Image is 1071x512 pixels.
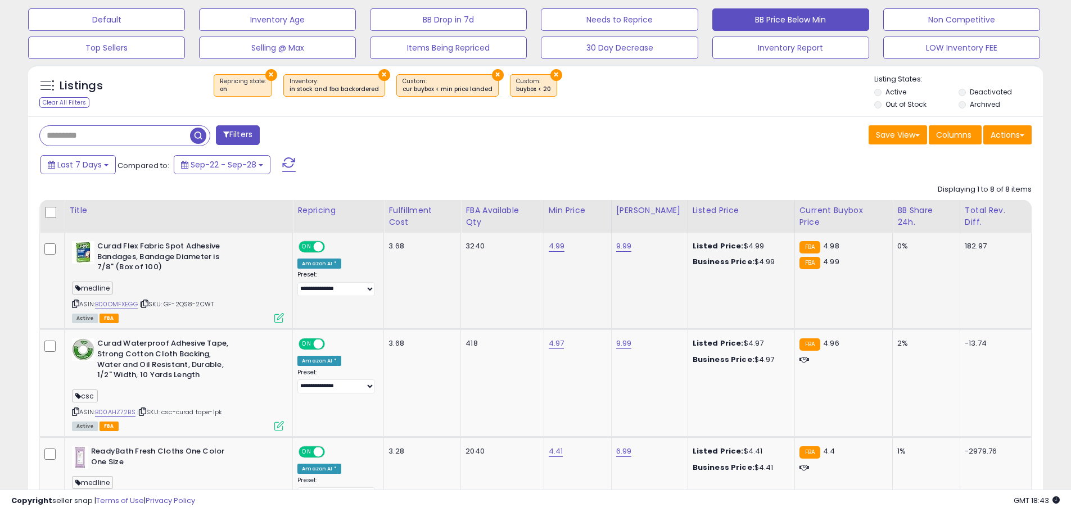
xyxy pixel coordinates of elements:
button: BB Price Below Min [712,8,869,31]
div: Total Rev. Diff. [965,205,1027,228]
b: Listed Price: [693,241,744,251]
strong: Copyright [11,495,52,506]
button: Filters [216,125,260,145]
button: × [378,69,390,81]
small: FBA [799,257,820,269]
button: Sep-22 - Sep-28 [174,155,270,174]
label: Archived [970,99,1000,109]
div: 3.68 [388,241,452,251]
button: Inventory Age [199,8,356,31]
span: medline [72,476,113,489]
button: × [265,69,277,81]
b: Listed Price: [693,338,744,348]
div: 2040 [466,446,535,456]
span: | SKU: GF-2QS8-2CWT [139,300,214,309]
span: FBA [100,314,119,323]
b: Curad Flex Fabric Spot Adhesive Bandages, Bandage Diameter is 7/8" (Box of 100) [97,241,234,275]
span: Custom: [516,77,551,94]
b: ReadyBath Fresh Cloths One Color One Size [91,446,228,470]
button: Non Competitive [883,8,1040,31]
span: Repricing state : [220,77,266,94]
span: All listings currently available for purchase on Amazon [72,422,98,431]
span: 4.96 [823,338,839,348]
div: cur buybox < min price landed [403,85,492,93]
div: in stock and fba backordered [290,85,379,93]
a: B00OMFXEGG [95,300,138,309]
span: ON [300,242,314,252]
small: FBA [799,338,820,351]
a: B00AHZ72BS [95,407,135,417]
label: Active [885,87,906,97]
span: FBA [100,422,119,431]
div: Clear All Filters [39,97,89,108]
div: $4.99 [693,241,786,251]
span: Custom: [403,77,492,94]
img: 5155oPGvGXL._SL40_.jpg [72,241,94,264]
a: Terms of Use [96,495,144,506]
div: Preset: [297,271,375,296]
div: $4.41 [693,446,786,456]
div: Preset: [297,477,375,502]
p: Listing States: [874,74,1043,85]
b: Business Price: [693,256,754,267]
span: ON [300,447,314,457]
button: Actions [983,125,1032,144]
div: Title [69,205,288,216]
small: FBA [799,446,820,459]
div: 3.68 [388,338,452,348]
div: 182.97 [965,241,1023,251]
button: Last 7 Days [40,155,116,174]
div: 2% [897,338,951,348]
span: Columns [936,129,971,141]
button: Top Sellers [28,37,185,59]
div: BB Share 24h. [897,205,955,228]
h5: Listings [60,78,103,94]
button: BB Drop in 7d [370,8,527,31]
span: medline [72,282,113,294]
b: Listed Price: [693,446,744,456]
div: ASIN: [72,338,284,429]
a: 4.99 [549,241,565,252]
label: Deactivated [970,87,1012,97]
div: Amazon AI * [297,259,341,269]
button: Columns [929,125,982,144]
button: Items Being Repriced [370,37,527,59]
div: Amazon AI * [297,356,341,366]
button: 30 Day Decrease [541,37,698,59]
img: 41kzFOGfOtL._SL40_.jpg [72,338,94,361]
div: $4.97 [693,355,786,365]
div: buybox < 20 [516,85,551,93]
a: 4.41 [549,446,563,457]
div: -13.74 [965,338,1023,348]
div: Current Buybox Price [799,205,888,228]
button: × [492,69,504,81]
div: ASIN: [72,241,284,321]
a: 4.97 [549,338,564,349]
b: Curad Waterproof Adhesive Tape, Strong Cotton Cloth Backing, Water and Oil Resistant, Durable, 1/... [97,338,234,383]
button: Save View [869,125,927,144]
div: Amazon AI * [297,464,341,474]
span: csc [72,389,98,402]
div: Listed Price [693,205,790,216]
button: LOW Inventory FEE [883,37,1040,59]
div: Displaying 1 to 8 of 8 items [938,184,1032,195]
span: | SKU: csc-curad tape-1pk [137,407,222,416]
button: Selling @ Max [199,37,356,59]
span: All listings currently available for purchase on Amazon [72,314,98,323]
span: OFF [323,242,341,252]
div: Repricing [297,205,379,216]
label: Out of Stock [885,99,927,109]
span: Compared to: [118,160,169,171]
small: FBA [799,241,820,253]
span: OFF [323,339,341,349]
div: Min Price [549,205,607,216]
span: ON [300,339,314,349]
span: Inventory : [290,77,379,94]
div: Fulfillment Cost [388,205,456,228]
div: 3.28 [388,446,452,456]
span: Sep-22 - Sep-28 [191,159,256,170]
div: [PERSON_NAME] [616,205,683,216]
span: 4.4 [823,446,835,456]
div: FBA Available Qty [466,205,539,228]
div: seller snap | | [11,496,195,506]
